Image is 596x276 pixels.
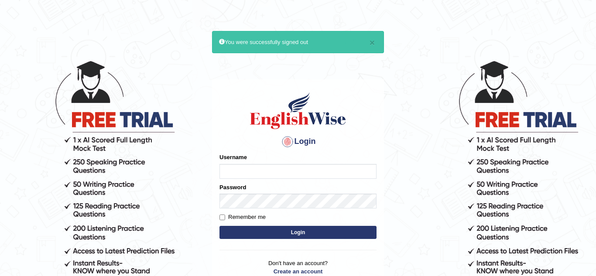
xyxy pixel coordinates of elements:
label: Password [219,183,246,191]
input: Remember me [219,215,225,220]
div: You were successfully signed out [212,31,384,53]
label: Username [219,153,247,161]
h4: Login [219,135,377,149]
img: Logo of English Wise sign in for intelligent practice with AI [248,91,348,130]
label: Remember me [219,213,266,221]
button: Login [219,226,377,239]
button: × [370,38,375,47]
a: Create an account [219,267,377,276]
